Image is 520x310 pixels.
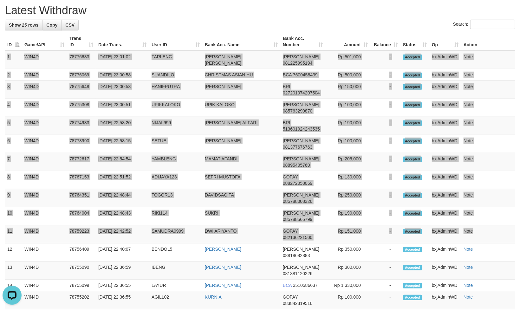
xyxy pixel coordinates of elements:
span: [PERSON_NAME] [283,102,319,107]
td: [DATE] 22:36:55 [96,280,149,291]
td: 78774933 [67,117,96,135]
a: [PERSON_NAME] [PERSON_NAME] [205,54,241,66]
td: AGILL02 [149,291,202,309]
a: Note [464,283,473,288]
td: bxjAdminWD [429,171,461,189]
span: Copy 085788008326 to clipboard [283,199,312,204]
td: IBENG [149,262,202,280]
td: bxjAdminWD [429,69,461,81]
td: WIN4D [22,243,67,262]
a: KURNIA [205,294,222,300]
td: Rp 1,330,000 [325,280,370,291]
span: GOPAY [283,294,298,300]
a: Note [464,265,473,270]
td: 13 [5,262,22,280]
td: Rp 100,000 [325,99,370,117]
span: GOPAY [283,174,298,179]
td: TARLENG [149,51,202,69]
td: bxjAdminWD [429,117,461,135]
th: Action [461,33,515,51]
td: 3 [5,81,22,99]
th: Trans ID: activate to sort column ascending [67,33,96,51]
td: 78776069 [67,69,96,81]
td: bxjAdminWD [429,280,461,291]
td: BENDOL5 [149,243,202,262]
span: Accepted [403,283,422,288]
td: WIN4D [22,207,67,225]
span: BCA [283,72,292,77]
td: - [370,117,400,135]
span: Copy 085763290870 to clipboard [283,108,312,113]
td: [DATE] 22:48:43 [96,207,149,225]
td: 78775648 [67,81,96,99]
td: [DATE] 23:00:58 [96,69,149,81]
td: bxjAdminWD [429,207,461,225]
td: [DATE] 22:40:07 [96,243,149,262]
span: [PERSON_NAME] [283,265,319,270]
td: Rp 130,000 [325,171,370,189]
td: WIN4D [22,291,67,309]
td: WIN4D [22,51,67,69]
td: LAYUR [149,280,202,291]
th: ID: activate to sort column descending [5,33,22,51]
a: Show 25 rows [5,20,42,30]
td: 2 [5,69,22,81]
td: 78755090 [67,262,96,280]
td: UPIKKALOKO [149,99,202,117]
td: WIN4D [22,135,67,153]
td: bxjAdminWD [429,225,461,243]
a: Note [464,174,473,179]
td: - [370,291,400,309]
td: [DATE] 22:48:44 [96,189,149,207]
td: Rp 501,000 [325,51,370,69]
td: bxjAdminWD [429,99,461,117]
span: Accepted [403,84,422,90]
span: Accepted [403,157,422,162]
a: [PERSON_NAME] [205,247,241,252]
th: Bank Acc. Name: activate to sort column ascending [202,33,280,51]
a: Note [464,120,473,125]
td: WIN4D [22,81,67,99]
td: 1 [5,51,22,69]
span: [PERSON_NAME] [283,156,319,161]
td: [DATE] 22:36:59 [96,262,149,280]
span: BCA [283,283,292,288]
td: [DATE] 22:54:54 [96,153,149,171]
td: - [370,135,400,153]
label: Search: [453,20,515,29]
td: [DATE] 23:01:02 [96,51,149,69]
span: Accepted [403,139,422,144]
a: Note [464,102,473,107]
a: Note [464,84,473,89]
button: Open LiveChat chat widget [3,3,22,22]
td: - [370,262,400,280]
td: Rp 190,000 [325,207,370,225]
td: - [370,99,400,117]
a: Note [464,247,473,252]
td: Rp 250,000 [325,189,370,207]
td: [DATE] 22:51:52 [96,171,149,189]
a: Note [464,156,473,161]
a: Note [464,210,473,216]
td: bxjAdminWD [429,81,461,99]
span: Copy 085788565799 to clipboard [283,217,312,222]
td: - [370,225,400,243]
a: [PERSON_NAME] [205,283,241,288]
a: Note [464,72,473,77]
span: Copy 08818682883 to clipboard [283,253,310,258]
td: Rp 151,000 [325,225,370,243]
a: CHRISTMAS ASIAN HU [205,72,253,77]
a: Note [464,294,473,300]
td: NIJAL999 [149,117,202,135]
td: bxjAdminWD [429,262,461,280]
span: [PERSON_NAME] [283,247,319,252]
th: User ID: activate to sort column ascending [149,33,202,51]
td: bxjAdminWD [429,243,461,262]
a: Note [464,138,473,143]
td: WIN4D [22,262,67,280]
td: bxjAdminWD [429,291,461,309]
span: Accepted [403,102,422,108]
td: 78755099 [67,280,96,291]
td: [DATE] 23:00:53 [96,81,149,99]
td: 78755202 [67,291,96,309]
